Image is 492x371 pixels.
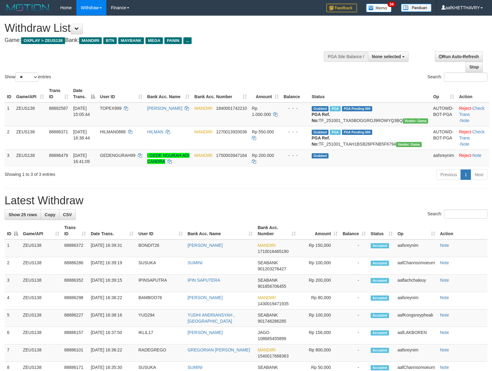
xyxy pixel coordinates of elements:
td: 2 [5,126,14,150]
a: Note [440,260,449,265]
a: Note [460,142,469,147]
td: BONDIT26 [136,239,185,257]
img: Feedback.jpg [326,4,357,12]
span: Copy 1540017668363 to clipboard [258,354,288,358]
td: Rp 800,000 [298,344,340,362]
span: TOPEX999 [100,106,122,111]
a: Note [460,118,469,123]
td: 2 [5,257,20,275]
th: Game/API: activate to sort column ascending [20,222,62,239]
label: Search: [428,210,487,219]
td: [DATE] 16:39:31 [88,239,136,257]
th: Date Trans.: activate to sort column descending [71,85,98,102]
div: - - - [284,129,307,135]
th: ID [5,85,14,102]
th: Op: activate to sort column ascending [395,222,438,239]
h1: Latest Withdraw [5,195,487,207]
span: SEABANK [258,313,278,317]
span: 88886371 [49,129,68,134]
span: Grabbed [312,153,329,158]
span: PGA Pending [342,106,373,111]
th: Amount: activate to sort column ascending [298,222,340,239]
span: JAGO [258,330,269,335]
td: Rp 150,000 [298,239,340,257]
td: RADEGREGO [136,344,185,362]
td: ZEUS138 [20,310,62,327]
td: BAMBOO76 [136,292,185,310]
span: Copy 1750003947164 to clipboard [216,153,247,158]
button: None selected [368,51,409,62]
td: 88886157 [62,327,88,344]
th: User ID: activate to sort column ascending [97,85,145,102]
span: PANIN [164,37,182,44]
a: Note [440,313,449,317]
td: 88886286 [62,257,88,275]
a: HILMAN [147,129,163,134]
input: Search: [444,72,487,82]
h1: Withdraw List [5,22,322,34]
a: Note [440,295,449,300]
th: Bank Acc. Name: activate to sort column ascending [185,222,255,239]
a: Check Trans [459,129,484,140]
span: None selected [372,54,401,59]
span: MANDIRI [194,106,212,111]
td: aafKongsreypheak [395,310,438,327]
a: YUDHI ANDRIANSYAH , [GEOGRAPHIC_DATA] [188,313,235,324]
span: Copy 1840001742210 to clipboard [216,106,247,111]
span: Copy 1710016465190 to clipboard [258,249,288,254]
div: - - - [284,105,307,111]
span: MANDIRI [194,129,212,134]
td: IPINSAPUTRA [136,275,185,292]
td: ZEUS138 [14,150,46,167]
label: Show entries [5,72,51,82]
span: Accepted [371,243,389,248]
a: [PERSON_NAME] [188,330,223,335]
span: Accepted [371,365,389,370]
span: Grabbed [312,106,329,111]
th: Status [309,85,431,102]
a: Next [471,169,487,180]
span: Marked by aafnoeunsreypich [330,106,340,111]
td: - [340,292,368,310]
td: [DATE] 16:38:16 [88,310,136,327]
td: ZEUS138 [20,292,62,310]
th: Trans ID: activate to sort column ascending [46,85,71,102]
td: AUTOWD-BOT-PGA [431,102,457,126]
div: Showing 1 to 3 of 3 entries [5,169,200,177]
td: - [340,257,368,275]
td: SUSUKA [136,257,185,275]
span: Rp 200.000 [252,153,274,158]
select: Showentries [15,72,38,82]
td: aafChannsomoeurn [395,257,438,275]
td: ZEUS138 [14,126,46,150]
span: [DATE] 16:41:05 [73,153,90,164]
td: [DATE] 16:36:22 [88,344,136,362]
a: SUMINI [188,365,203,370]
a: 1 [461,169,471,180]
span: Copy 901203276427 to clipboard [258,266,286,271]
th: Balance: activate to sort column ascending [340,222,368,239]
a: Reject [459,129,471,134]
span: Copy 1270013920036 to clipboard [216,129,247,134]
span: Rp 1.000.000 [252,106,271,117]
td: aafLAKBOREN [395,327,438,344]
td: aafsreynim [395,344,438,362]
td: 6 [5,327,20,344]
a: [PERSON_NAME] [188,295,223,300]
a: Note [440,243,449,248]
a: Previous [436,169,461,180]
span: Copy 901856706455 to clipboard [258,284,286,289]
img: Button%20Memo.svg [366,4,392,12]
span: MANDIRI [194,153,212,158]
td: - [340,310,368,327]
span: 88882587 [49,106,68,111]
td: Rp 200,000 [298,275,340,292]
a: IPIN SAPUTERA [188,278,220,283]
span: Accepted [371,313,389,318]
td: · [457,150,489,167]
span: SEABANK [258,278,278,283]
b: PGA Ref. No: [312,135,330,147]
a: Note [440,330,449,335]
span: GEDENGURAH99 [100,153,135,158]
td: - [340,344,368,362]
